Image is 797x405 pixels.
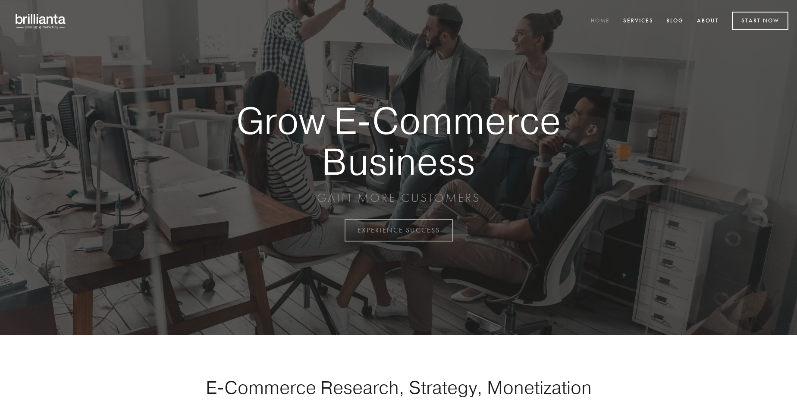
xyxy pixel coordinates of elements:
strong: Grow E-Commerce Business [206,100,591,182]
p: GAIN MORE CUSTOMERS [206,190,591,206]
h1: E-Commerce Research, Strategy, Monetization [179,377,618,398]
a: Services [618,14,659,28]
a: Start Now [732,12,788,30]
a: About [691,14,725,28]
a: Blog [661,14,689,28]
a: Home [585,14,615,28]
a: EXPERIENCE SUCCESS [345,219,453,242]
img: brillianta - research, strategy, marketing [9,9,73,34]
